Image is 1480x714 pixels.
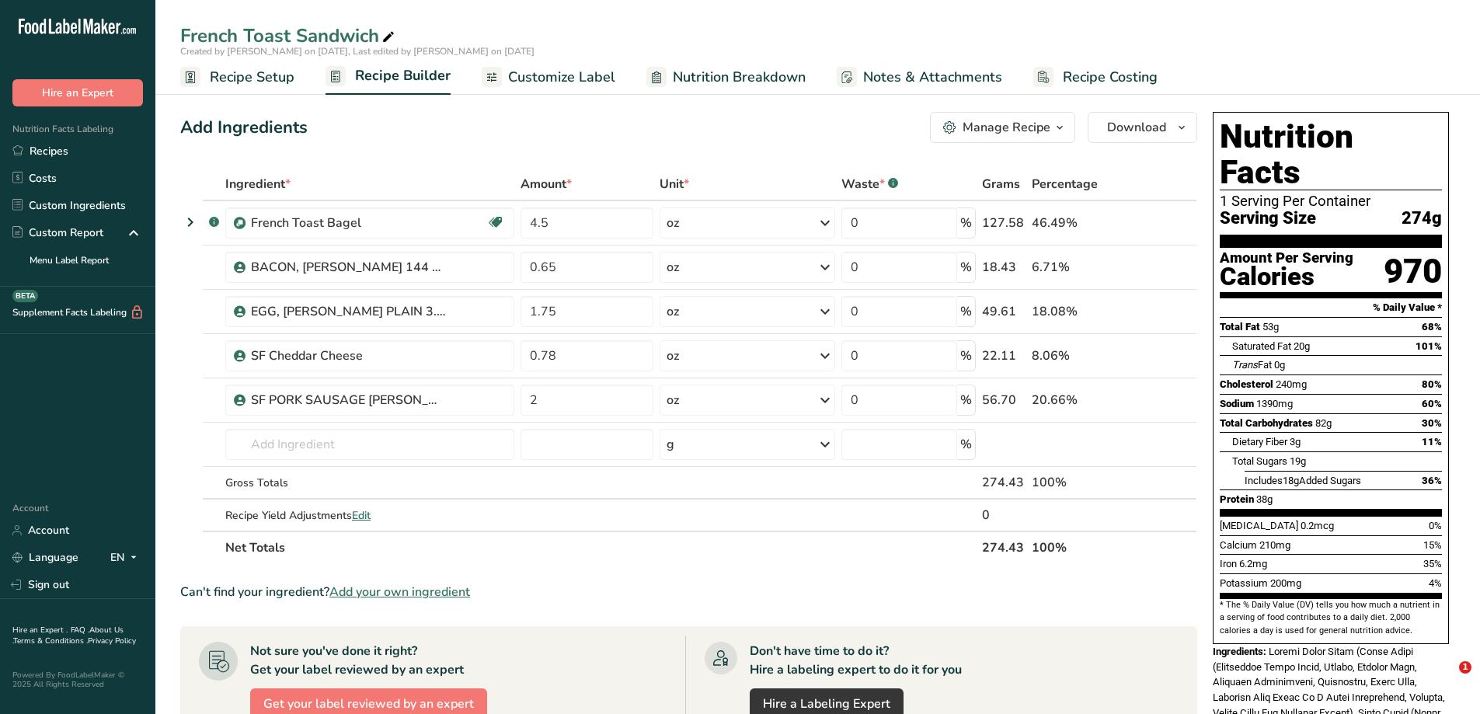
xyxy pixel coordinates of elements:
[667,302,679,321] div: oz
[210,67,294,88] span: Recipe Setup
[1429,520,1442,531] span: 0%
[982,302,1026,321] div: 49.61
[225,429,514,460] input: Add Ingredient
[180,22,398,50] div: French Toast Sandwich
[1276,378,1307,390] span: 240mg
[250,642,464,679] div: Not sure you've done it right? Get your label reviewed by an expert
[1256,493,1273,505] span: 38g
[12,625,124,646] a: About Us .
[1032,473,1123,492] div: 100%
[673,67,806,88] span: Nutrition Breakdown
[1422,436,1442,448] span: 11%
[1422,417,1442,429] span: 30%
[982,473,1026,492] div: 274.43
[1220,209,1316,228] span: Serving Size
[1220,520,1298,531] span: [MEDICAL_DATA]
[1032,391,1123,409] div: 20.66%
[1423,558,1442,569] span: 35%
[863,67,1002,88] span: Notes & Attachments
[1032,347,1123,365] div: 8.06%
[1270,577,1301,589] span: 200mg
[1220,599,1442,637] section: * The % Daily Value (DV) tells you how much a nutrient in a serving of food contributes to a dail...
[1259,539,1290,551] span: 210mg
[225,507,514,524] div: Recipe Yield Adjustments
[225,475,514,491] div: Gross Totals
[1107,118,1166,137] span: Download
[1232,359,1272,371] span: Fat
[667,391,679,409] div: oz
[982,347,1026,365] div: 22.11
[1290,436,1301,448] span: 3g
[1220,321,1260,333] span: Total Fat
[1422,475,1442,486] span: 36%
[1429,577,1442,589] span: 4%
[1232,455,1287,467] span: Total Sugars
[222,531,979,563] th: Net Totals
[180,60,294,95] a: Recipe Setup
[982,175,1020,193] span: Grams
[180,45,535,57] span: Created by [PERSON_NAME] on [DATE], Last edited by [PERSON_NAME] on [DATE]
[71,625,89,636] a: FAQ .
[355,65,451,86] span: Recipe Builder
[1427,661,1464,698] iframe: Intercom live chat
[13,636,88,646] a: Terms & Conditions .
[326,58,451,96] a: Recipe Builder
[1220,193,1442,209] div: 1 Serving Per Container
[1294,340,1310,352] span: 20g
[1274,359,1285,371] span: 0g
[1402,209,1442,228] span: 274g
[1256,398,1293,409] span: 1390mg
[979,531,1029,563] th: 274.43
[1283,475,1299,486] span: 18g
[1422,378,1442,390] span: 80%
[1032,302,1123,321] div: 18.08%
[667,214,679,232] div: oz
[1232,436,1287,448] span: Dietary Fiber
[180,583,1197,601] div: Can't find your ingredient?
[12,225,103,241] div: Custom Report
[234,218,246,229] img: Sub Recipe
[1220,493,1254,505] span: Protein
[1220,119,1442,190] h1: Nutrition Facts
[660,175,689,193] span: Unit
[251,391,445,409] div: SF PORK SAUSAGE [PERSON_NAME]
[1220,558,1237,569] span: Iron
[251,302,445,321] div: EGG, [PERSON_NAME] PLAIN 3.5" ROUND COOKED FROZEN BULK CAGE-FREE PROP12
[12,290,38,302] div: BETA
[1220,298,1442,317] section: % Daily Value *
[1029,531,1127,563] th: 100%
[12,670,143,689] div: Powered By FoodLabelMaker © 2025 All Rights Reserved
[508,67,615,88] span: Customize Label
[1423,539,1442,551] span: 15%
[251,258,445,277] div: BACON, [PERSON_NAME] 144 COUNT ROUND LAID OUT HARDWOOD SMOKED
[982,391,1026,409] div: 56.70
[521,175,572,193] span: Amount
[1459,661,1471,674] span: 1
[982,258,1026,277] div: 18.43
[982,214,1026,232] div: 127.58
[1315,417,1332,429] span: 82g
[180,115,308,141] div: Add Ingredients
[982,506,1026,524] div: 0
[1220,378,1273,390] span: Cholesterol
[12,79,143,106] button: Hire an Expert
[1220,398,1254,409] span: Sodium
[1088,112,1197,143] button: Download
[1220,266,1353,288] div: Calories
[352,508,371,523] span: Edit
[110,549,143,567] div: EN
[1063,67,1158,88] span: Recipe Costing
[1301,520,1334,531] span: 0.2mcg
[1416,340,1442,352] span: 101%
[1239,558,1267,569] span: 6.2mg
[88,636,136,646] a: Privacy Policy
[329,583,470,601] span: Add your own ingredient
[1262,321,1279,333] span: 53g
[1032,258,1123,277] div: 6.71%
[1384,251,1442,292] div: 970
[1213,646,1266,657] span: Ingredients:
[930,112,1075,143] button: Manage Recipe
[1033,60,1158,95] a: Recipe Costing
[963,118,1050,137] div: Manage Recipe
[1220,539,1257,551] span: Calcium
